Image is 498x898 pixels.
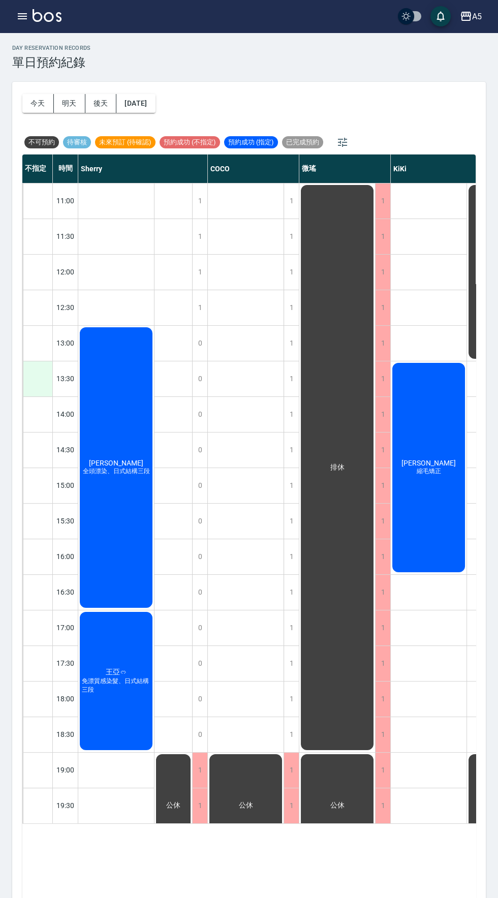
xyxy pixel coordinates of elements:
[284,610,299,645] div: 1
[104,668,129,677] span: 王亞ෆ
[375,290,390,325] div: 1
[164,801,182,810] span: 公休
[375,183,390,219] div: 1
[53,290,78,325] div: 12:30
[375,397,390,432] div: 1
[284,753,299,788] div: 1
[53,788,78,823] div: 19:30
[284,361,299,396] div: 1
[53,752,78,788] div: 19:00
[284,682,299,717] div: 1
[375,468,390,503] div: 1
[53,503,78,539] div: 15:30
[237,801,255,810] span: 公休
[22,154,53,183] div: 不指定
[160,138,220,147] span: 預約成功 (不指定)
[87,459,145,467] span: [PERSON_NAME]
[284,788,299,823] div: 1
[81,467,152,476] span: 全頭漂染、日式結構三段
[192,682,207,717] div: 0
[53,183,78,219] div: 11:00
[375,753,390,788] div: 1
[80,677,152,694] span: 免漂質感染髮、日式結構三段
[24,138,59,147] span: 不可預約
[399,459,458,467] span: [PERSON_NAME]
[22,94,54,113] button: 今天
[284,432,299,468] div: 1
[328,801,347,810] span: 公休
[299,154,391,183] div: 微瑤
[192,361,207,396] div: 0
[284,326,299,361] div: 1
[456,6,486,27] button: A5
[284,717,299,752] div: 1
[284,219,299,254] div: 1
[53,539,78,574] div: 16:00
[375,682,390,717] div: 1
[284,539,299,574] div: 1
[375,610,390,645] div: 1
[12,45,91,51] h2: day Reservation records
[375,361,390,396] div: 1
[375,326,390,361] div: 1
[284,397,299,432] div: 1
[282,138,323,147] span: 已完成預約
[192,788,207,823] div: 1
[375,219,390,254] div: 1
[95,138,155,147] span: 未來預訂 (待確認)
[192,753,207,788] div: 1
[53,468,78,503] div: 15:00
[53,325,78,361] div: 13:00
[192,468,207,503] div: 0
[53,717,78,752] div: 18:30
[284,290,299,325] div: 1
[53,574,78,610] div: 16:30
[192,432,207,468] div: 0
[430,6,451,26] button: save
[284,575,299,610] div: 1
[284,183,299,219] div: 1
[192,717,207,752] div: 0
[328,463,347,472] span: 排休
[78,154,208,183] div: Sherry
[33,9,61,22] img: Logo
[53,154,78,183] div: 時間
[85,94,117,113] button: 後天
[192,326,207,361] div: 0
[192,397,207,432] div: 0
[53,219,78,254] div: 11:30
[192,504,207,539] div: 0
[375,432,390,468] div: 1
[375,646,390,681] div: 1
[53,610,78,645] div: 17:00
[54,94,85,113] button: 明天
[192,219,207,254] div: 1
[208,154,299,183] div: COCO
[192,290,207,325] div: 1
[224,138,278,147] span: 預約成功 (指定)
[192,610,207,645] div: 0
[415,467,443,476] span: 縮毛矯正
[375,539,390,574] div: 1
[192,255,207,290] div: 1
[375,788,390,823] div: 1
[12,55,91,70] h3: 單日預約紀錄
[284,468,299,503] div: 1
[284,646,299,681] div: 1
[375,717,390,752] div: 1
[375,575,390,610] div: 1
[375,504,390,539] div: 1
[284,255,299,290] div: 1
[375,255,390,290] div: 1
[192,646,207,681] div: 0
[53,396,78,432] div: 14:00
[192,575,207,610] div: 0
[53,254,78,290] div: 12:00
[192,183,207,219] div: 1
[472,10,482,23] div: A5
[116,94,155,113] button: [DATE]
[53,432,78,468] div: 14:30
[192,539,207,574] div: 0
[53,681,78,717] div: 18:00
[53,645,78,681] div: 17:30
